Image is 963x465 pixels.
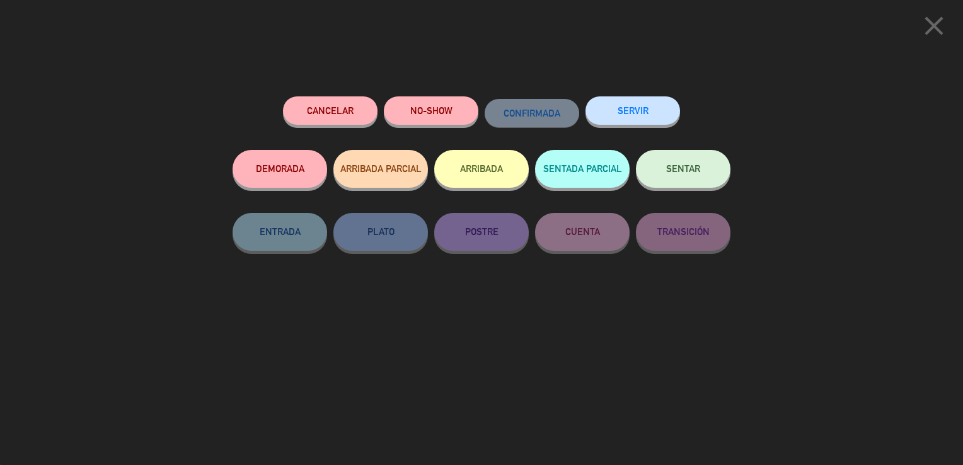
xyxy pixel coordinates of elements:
[333,150,428,188] button: ARRIBADA PARCIAL
[504,108,560,118] span: CONFIRMADA
[585,96,680,125] button: SERVIR
[535,150,630,188] button: SENTADA PARCIAL
[485,99,579,127] button: CONFIRMADA
[914,9,954,47] button: close
[434,213,529,251] button: POSTRE
[636,150,730,188] button: SENTAR
[666,163,700,174] span: SENTAR
[384,96,478,125] button: NO-SHOW
[233,150,327,188] button: DEMORADA
[333,213,428,251] button: PLATO
[636,213,730,251] button: TRANSICIÓN
[340,163,422,174] span: ARRIBADA PARCIAL
[434,150,529,188] button: ARRIBADA
[535,213,630,251] button: CUENTA
[283,96,378,125] button: Cancelar
[233,213,327,251] button: ENTRADA
[918,10,950,42] i: close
